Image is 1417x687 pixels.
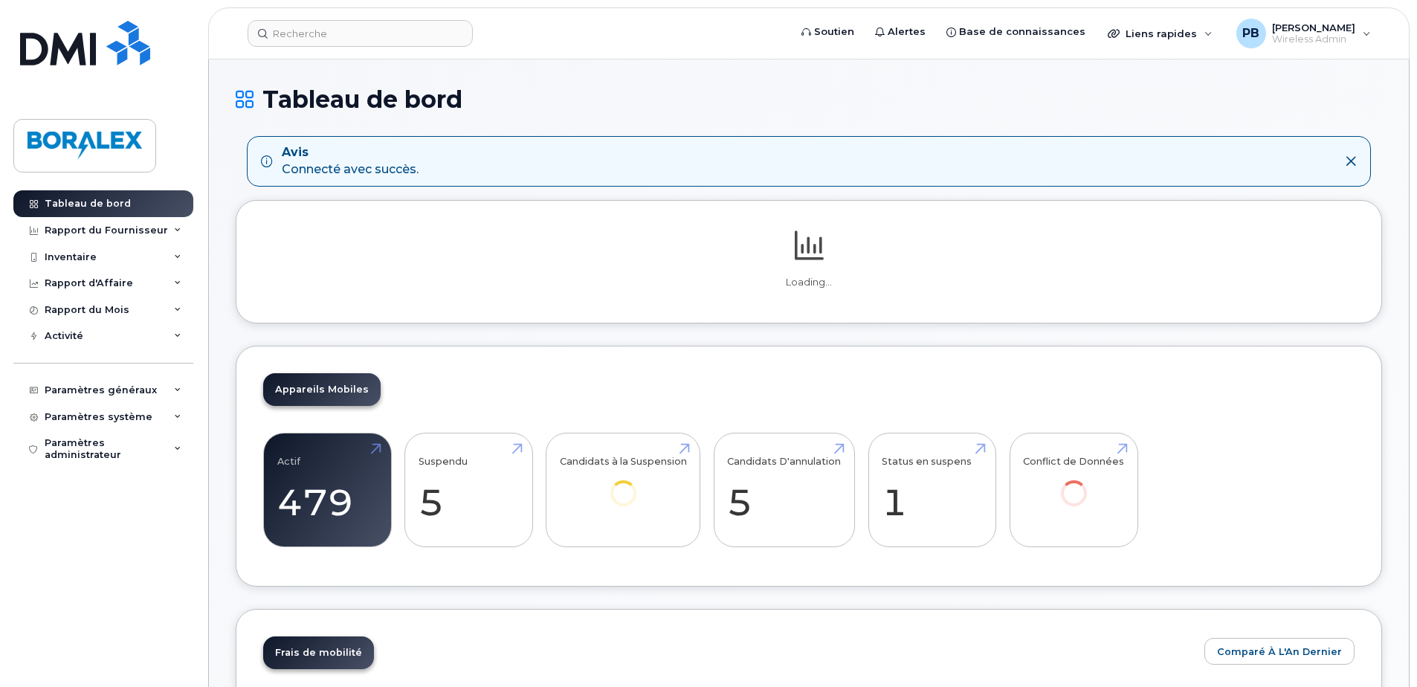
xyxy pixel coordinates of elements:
a: Actif 479 [277,441,378,539]
h1: Tableau de bord [236,86,1382,112]
a: Suspendu 5 [419,441,519,539]
button: Comparé à l'An Dernier [1204,638,1355,665]
a: Candidats à la Suspension [560,441,687,526]
a: Appareils Mobiles [263,373,381,406]
p: Loading... [263,276,1355,289]
a: Conflict de Données [1023,441,1124,526]
a: Candidats D'annulation 5 [727,441,841,539]
div: Connecté avec succès. [282,144,419,178]
a: Frais de mobilité [263,636,374,669]
a: Status en suspens 1 [882,441,982,539]
span: Comparé à l'An Dernier [1217,645,1342,659]
strong: Avis [282,144,419,161]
